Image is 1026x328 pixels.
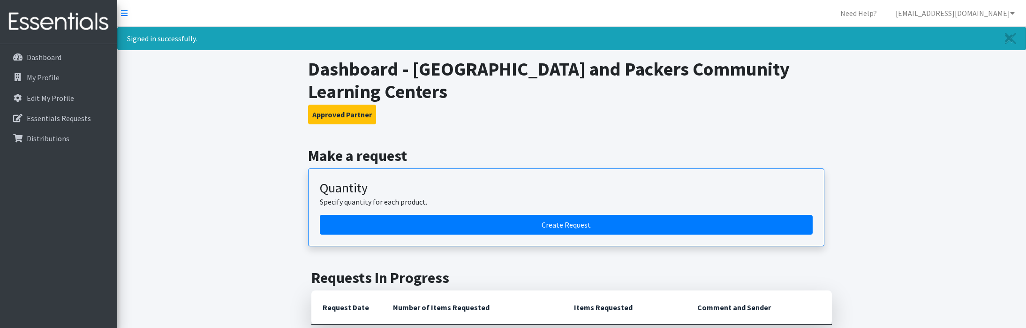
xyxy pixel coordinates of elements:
[320,180,813,196] h3: Quantity
[4,109,113,128] a: Essentials Requests
[308,58,836,103] h1: Dashboard - [GEOGRAPHIC_DATA] and Packers Community Learning Centers
[308,147,836,165] h2: Make a request
[27,93,74,103] p: Edit My Profile
[27,53,61,62] p: Dashboard
[311,269,832,287] h2: Requests In Progress
[382,290,563,325] th: Number of Items Requested
[27,73,60,82] p: My Profile
[320,196,813,207] p: Specify quantity for each product.
[308,105,376,124] button: Approved Partner
[563,290,686,325] th: Items Requested
[311,290,382,325] th: Request Date
[117,27,1026,50] div: Signed in successfully.
[4,48,113,67] a: Dashboard
[833,4,884,23] a: Need Help?
[27,134,69,143] p: Distributions
[320,215,813,235] a: Create a request by quantity
[4,89,113,107] a: Edit My Profile
[27,114,91,123] p: Essentials Requests
[686,290,832,325] th: Comment and Sender
[4,6,113,38] img: HumanEssentials
[996,27,1026,50] a: Close
[4,68,113,87] a: My Profile
[888,4,1022,23] a: [EMAIL_ADDRESS][DOMAIN_NAME]
[4,129,113,148] a: Distributions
